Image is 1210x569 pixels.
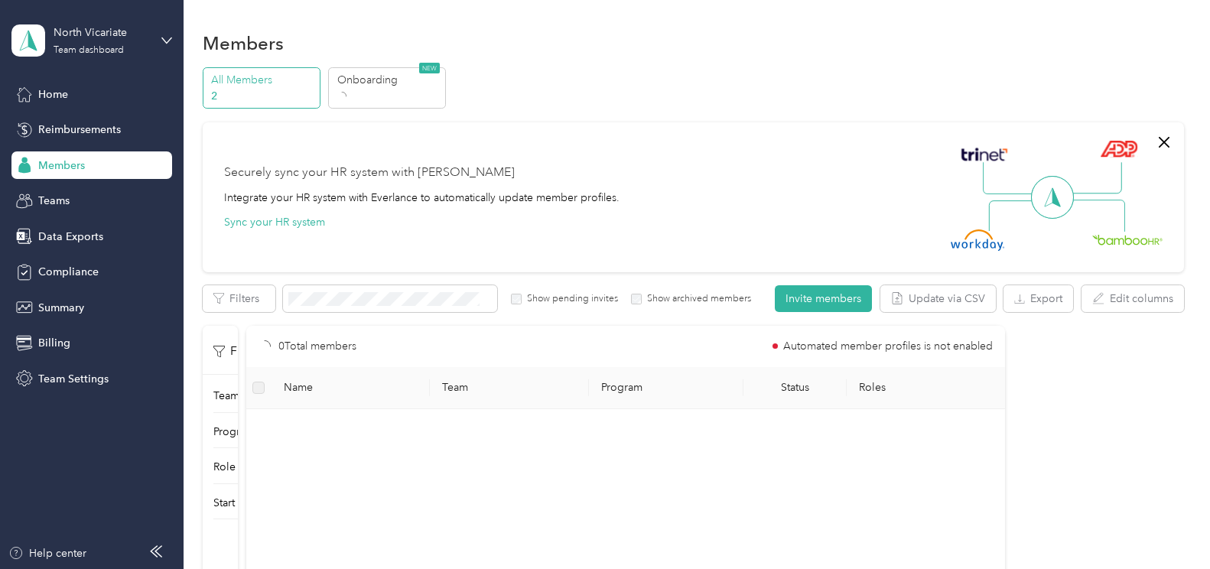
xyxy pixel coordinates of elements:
[783,341,993,352] span: Automated member profiles is not enabled
[419,63,440,73] span: NEW
[211,88,315,104] p: 2
[642,292,751,306] label: Show archived members
[224,214,325,230] button: Sync your HR system
[1092,234,1163,245] img: BambooHR
[38,229,103,245] span: Data Exports
[743,367,847,409] th: Status
[1072,200,1125,232] img: Line Right Down
[38,371,109,387] span: Team Settings
[38,158,85,174] span: Members
[224,164,515,182] div: Securely sync your HR system with [PERSON_NAME]
[589,367,743,409] th: Program
[38,86,68,102] span: Home
[880,285,996,312] button: Update via CSV
[38,264,99,280] span: Compliance
[983,162,1036,195] img: Line Left Up
[775,285,872,312] button: Invite members
[951,229,1004,251] img: Workday
[1003,285,1073,312] button: Export
[337,72,441,88] p: Onboarding
[38,300,84,316] span: Summary
[213,459,236,475] p: Role
[1069,162,1122,194] img: Line Right Up
[38,335,70,351] span: Billing
[988,200,1042,231] img: Line Left Down
[213,342,275,361] p: Filter by
[847,367,1005,409] th: Roles
[278,338,356,355] p: 0 Total members
[272,367,430,409] th: Name
[203,35,284,51] h1: Members
[8,545,86,561] button: Help center
[54,24,149,41] div: North Vicariate
[522,292,618,306] label: Show pending invites
[1082,285,1184,312] button: Edit columns
[224,190,620,206] div: Integrate your HR system with Everlance to automatically update member profiles.
[284,381,418,394] span: Name
[958,144,1011,165] img: Trinet
[430,367,588,409] th: Team
[213,388,239,404] p: Team
[1124,483,1210,569] iframe: Everlance-gr Chat Button Frame
[213,424,255,440] p: Program
[203,285,275,312] button: Filters
[38,122,121,138] span: Reimbursements
[213,495,298,511] p: Start & End Dates
[1100,140,1137,158] img: ADP
[54,46,124,55] div: Team dashboard
[211,72,315,88] p: All Members
[38,193,70,209] span: Teams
